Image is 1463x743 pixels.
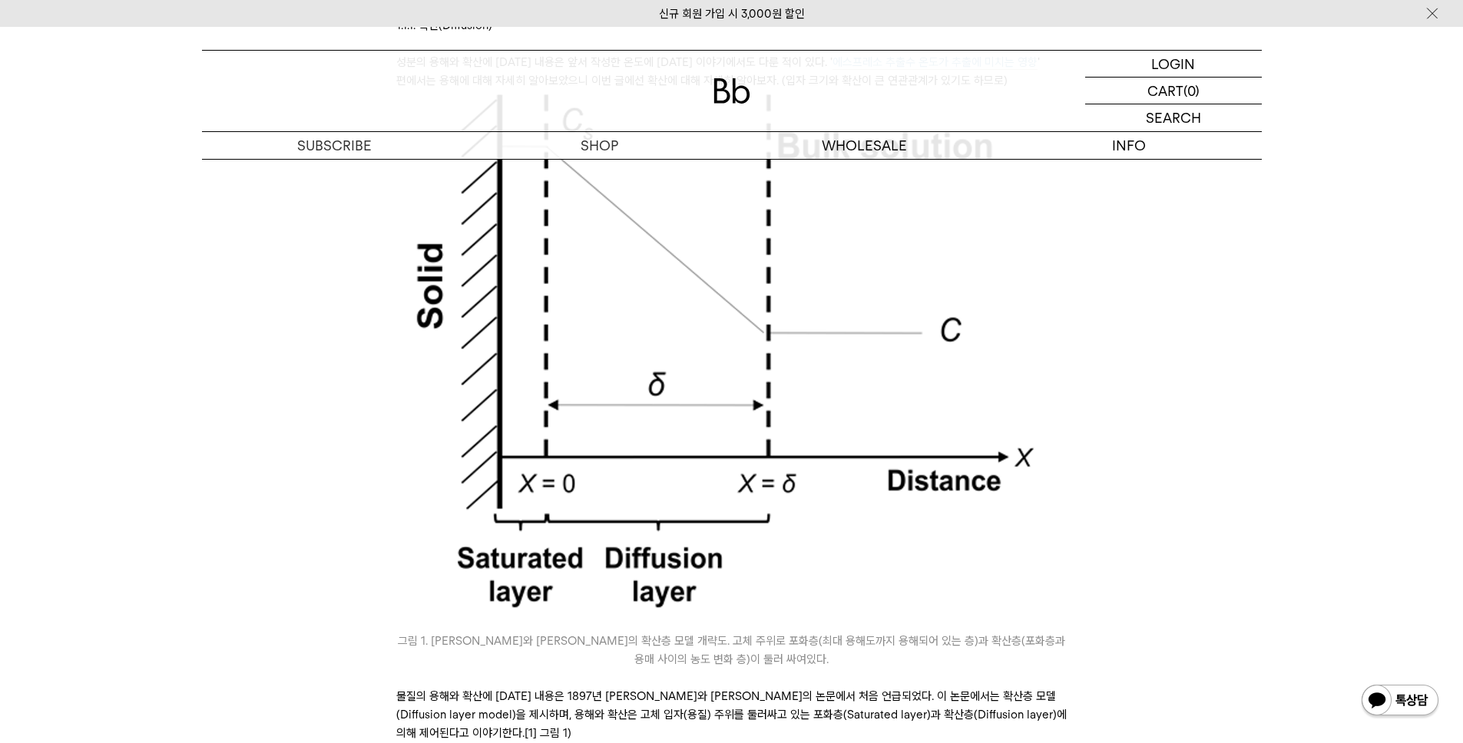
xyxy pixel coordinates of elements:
[997,132,1262,159] p: INFO
[396,687,1067,742] p: 물질의 용해와 확산에 [DATE] 내용은 1897년 [PERSON_NAME]와 [PERSON_NAME]의 논문에서 처음 언급되었다. 이 논문에서는 확산층 모델(Diffusio...
[1183,78,1200,104] p: (0)
[1360,683,1440,720] img: 카카오톡 채널 1:1 채팅 버튼
[202,132,467,159] a: SUBSCRIBE
[1146,104,1201,131] p: SEARCH
[396,632,1067,669] i: 그림 1. [PERSON_NAME]와 [PERSON_NAME]의 확산층 모델 개략도. 고체 주위로 포화층(최대 용해도까지 용해되어 있는 층)과 확산층(포화층과 용매 사이의 농...
[1147,78,1183,104] p: CART
[659,7,805,21] a: 신규 회원 가입 시 3,000원 할인
[1151,51,1195,77] p: LOGIN
[467,132,732,159] a: SHOP
[396,90,1067,624] img: 2_161313.png
[1085,51,1262,78] a: LOGIN
[1085,78,1262,104] a: CART (0)
[396,53,1067,669] p: 성분의 용해와 확산에 [DATE] 내용은 앞서 작성한 온도에 [DATE] 이야기에서도 다룬 적이 있다. ' ' 편에서는 용해에 대해 자세히 알아보았으니 이번 글에선 확산에 대...
[713,78,750,104] img: 로고
[732,132,997,159] p: WHOLESALE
